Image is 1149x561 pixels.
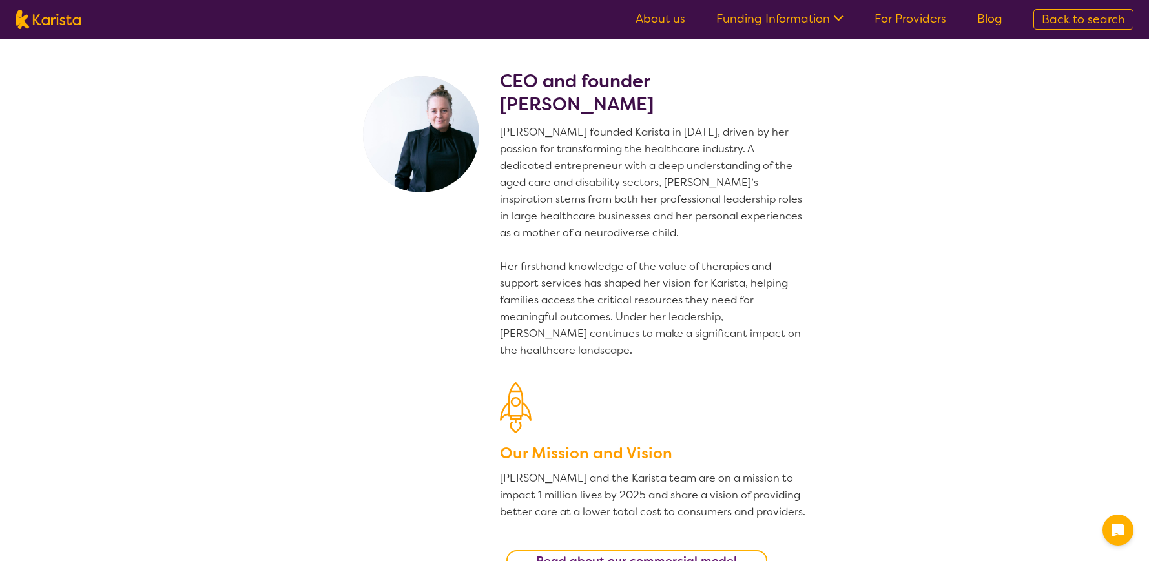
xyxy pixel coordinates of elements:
[977,11,1002,26] a: Blog
[500,442,807,465] h3: Our Mission and Vision
[716,11,844,26] a: Funding Information
[500,470,807,520] p: [PERSON_NAME] and the Karista team are on a mission to impact 1 million lives by 2025 and share a...
[875,11,946,26] a: For Providers
[16,10,81,29] img: Karista logo
[1033,9,1133,30] a: Back to search
[1042,12,1125,27] span: Back to search
[500,382,532,433] img: Our Mission
[500,124,807,359] p: [PERSON_NAME] founded Karista in [DATE], driven by her passion for transforming the healthcare in...
[636,11,685,26] a: About us
[500,70,807,116] h2: CEO and founder [PERSON_NAME]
